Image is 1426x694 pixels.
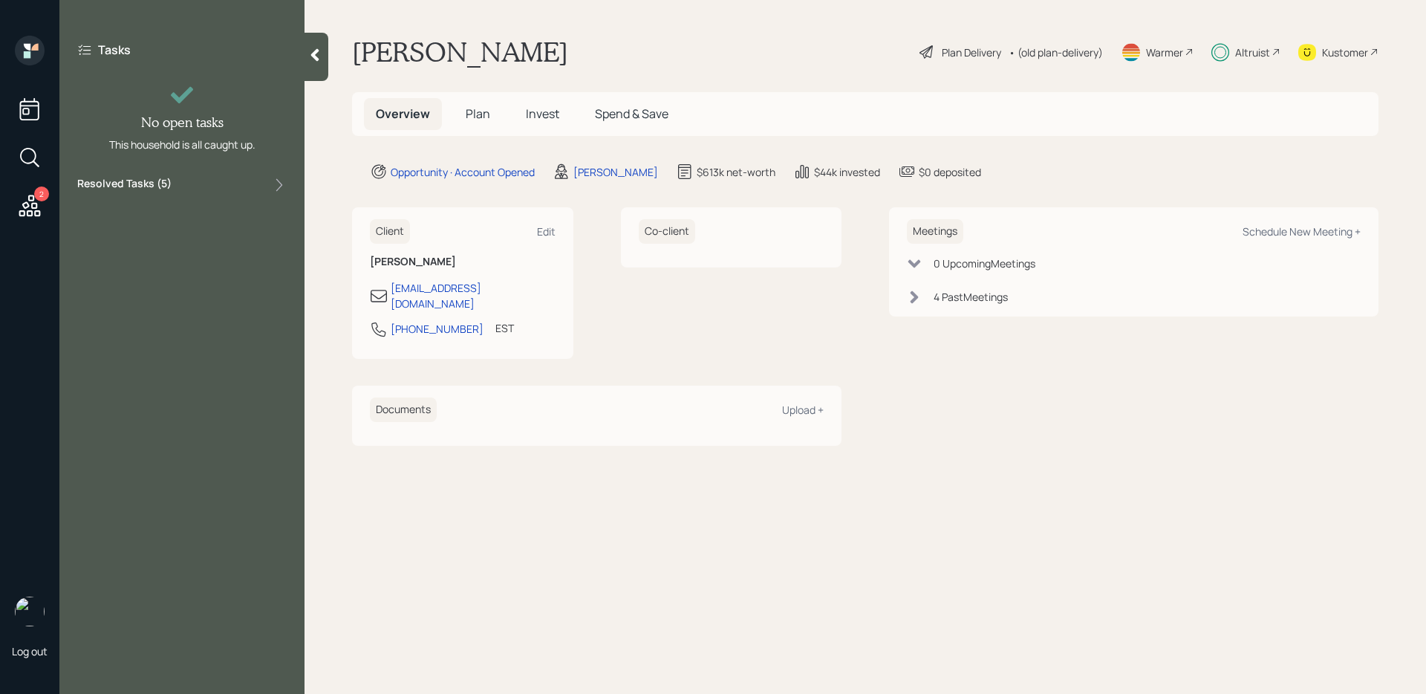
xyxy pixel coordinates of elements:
div: Kustomer [1322,45,1368,60]
h1: [PERSON_NAME] [352,36,568,68]
h6: Documents [370,398,437,422]
div: EST [495,320,514,336]
div: Upload + [782,403,824,417]
div: • (old plan-delivery) [1009,45,1103,60]
h6: Co-client [639,219,695,244]
label: Resolved Tasks ( 5 ) [77,176,172,194]
label: Tasks [98,42,131,58]
div: 0 Upcoming Meeting s [934,256,1035,271]
span: Spend & Save [595,106,668,122]
div: 4 Past Meeting s [934,289,1008,305]
h6: [PERSON_NAME] [370,256,556,268]
span: Overview [376,106,430,122]
div: $0 deposited [919,164,981,180]
div: [PERSON_NAME] [573,164,658,180]
h6: Client [370,219,410,244]
h4: No open tasks [141,114,224,131]
span: Invest [526,106,559,122]
div: $44k invested [814,164,880,180]
h6: Meetings [907,219,963,244]
div: Schedule New Meeting + [1243,224,1361,239]
div: [EMAIL_ADDRESS][DOMAIN_NAME] [391,280,556,311]
div: Opportunity · Account Opened [391,164,535,180]
div: [PHONE_NUMBER] [391,321,484,337]
div: Edit [537,224,556,239]
div: Plan Delivery [942,45,1001,60]
div: 2 [34,187,49,201]
img: sami-boghos-headshot.png [15,597,45,626]
span: Plan [466,106,490,122]
div: Log out [12,644,48,658]
div: Warmer [1146,45,1183,60]
div: Altruist [1235,45,1270,60]
div: This household is all caught up. [109,137,255,152]
div: $613k net-worth [697,164,775,180]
